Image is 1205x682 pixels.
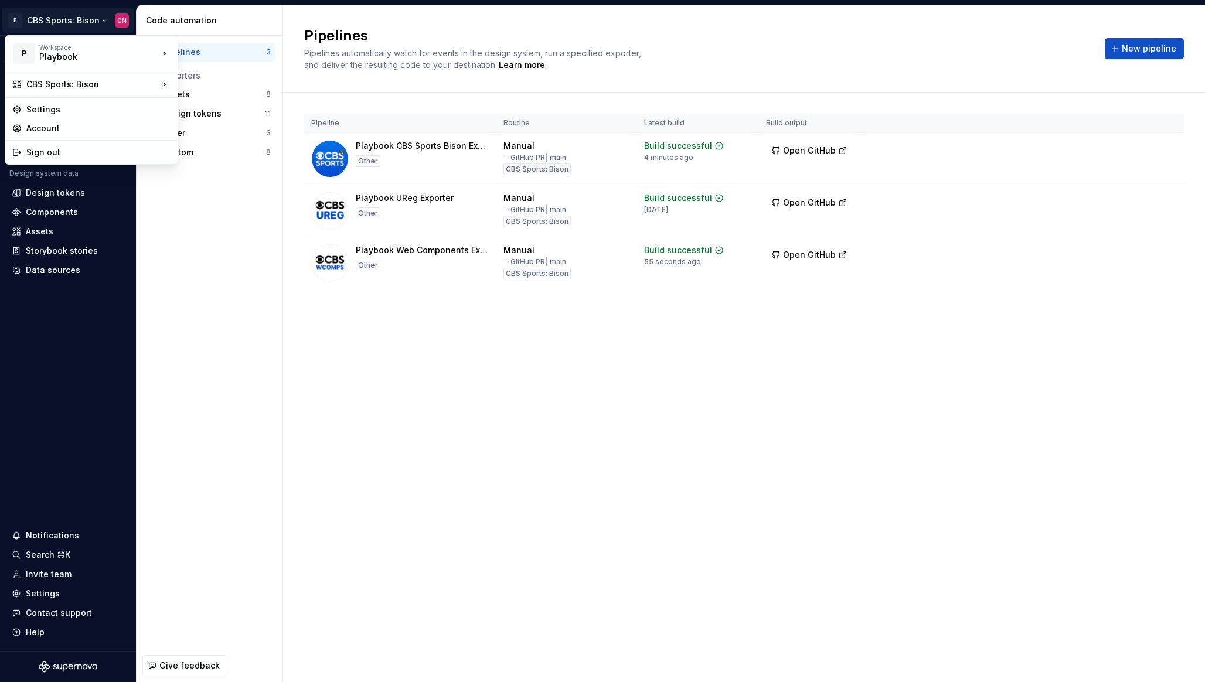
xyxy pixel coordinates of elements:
[26,104,171,115] div: Settings
[13,43,35,64] div: P
[39,44,159,51] div: Workspace
[26,79,159,90] div: CBS Sports: Bison
[39,51,139,63] div: Playbook
[26,122,171,134] div: Account
[26,146,171,158] div: Sign out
